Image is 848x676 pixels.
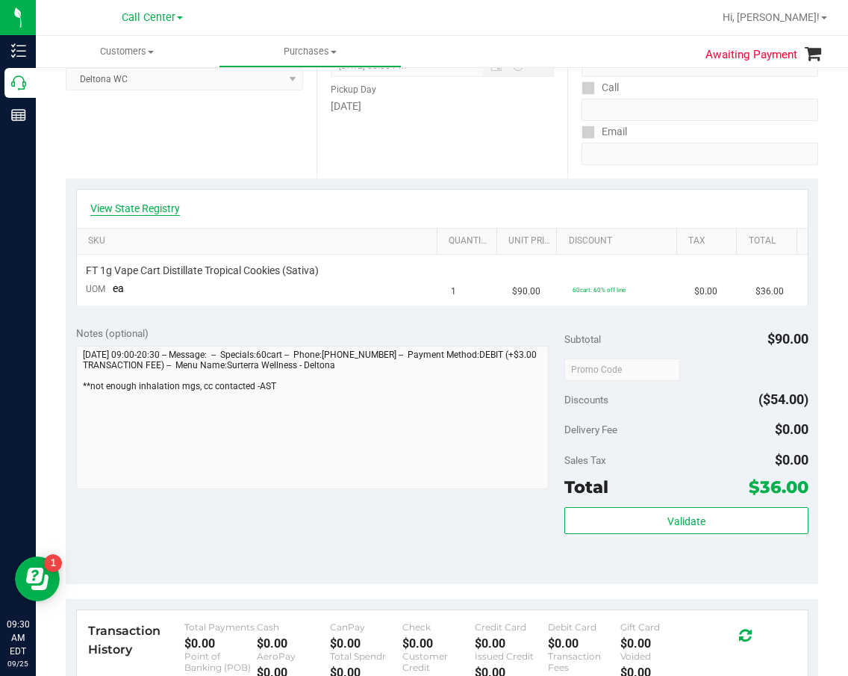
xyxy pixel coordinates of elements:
[36,45,219,58] span: Customers
[475,651,547,662] div: Issued Credit
[11,75,26,90] inline-svg: Call Center
[548,636,620,651] div: $0.00
[330,651,402,662] div: Total Spendr
[564,359,680,381] input: Promo Code
[564,454,606,466] span: Sales Tax
[564,477,608,497] span: Total
[76,327,149,339] span: Notes (optional)
[688,235,731,247] a: Tax
[86,264,319,278] span: FT 1g Vape Cart Distillate Tropical Cookies (Sativa)
[564,424,617,435] span: Delivery Fee
[620,651,693,662] div: Voided
[402,651,475,673] div: Customer Credit
[775,421,808,437] span: $0.00
[219,45,401,58] span: Purchases
[36,36,219,67] a: Customers
[512,285,540,299] span: $90.00
[86,284,105,294] span: UOM
[11,108,26,123] inline-svg: Reports
[330,621,402,633] div: CanPay
[667,515,705,527] span: Validate
[219,36,402,67] a: Purchases
[88,235,431,247] a: SKU
[508,235,551,247] a: Unit Price
[582,99,818,121] input: Format: (999) 999-9999
[184,636,257,651] div: $0.00
[767,331,808,347] span: $90.00
[564,333,601,345] span: Subtotal
[620,636,693,651] div: $0.00
[694,285,717,299] span: $0.00
[15,556,60,601] iframe: Resource center
[402,636,475,651] div: $0.00
[11,43,26,58] inline-svg: Inventory
[257,621,329,633] div: Cash
[184,651,257,673] div: Point of Banking (POB)
[113,282,124,294] span: ea
[331,99,554,114] div: [DATE]
[548,621,620,633] div: Debit Card
[90,201,180,216] a: View State Registry
[569,235,671,247] a: Discount
[582,77,619,99] label: Call
[755,285,784,299] span: $36.00
[330,636,402,651] div: $0.00
[582,121,627,143] label: Email
[44,554,62,572] iframe: Resource center unread badge
[573,286,626,294] span: 60cart: 60% off line
[7,618,29,658] p: 09:30 AM EDT
[449,235,491,247] a: Quantity
[775,452,808,468] span: $0.00
[7,658,29,669] p: 09/25
[749,477,808,497] span: $36.00
[331,83,376,96] label: Pickup Day
[184,621,257,633] div: Total Payments
[705,46,797,63] span: Awaiting Payment
[451,285,456,299] span: 1
[257,651,329,662] div: AeroPay
[564,507,808,534] button: Validate
[723,11,820,23] span: Hi, [PERSON_NAME]!
[564,386,608,413] span: Discounts
[257,636,329,651] div: $0.00
[620,621,693,633] div: Gift Card
[548,651,620,673] div: Transaction Fees
[402,621,475,633] div: Check
[475,636,547,651] div: $0.00
[475,621,547,633] div: Credit Card
[749,235,791,247] a: Total
[758,391,808,407] span: ($54.00)
[122,11,175,24] span: Call Center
